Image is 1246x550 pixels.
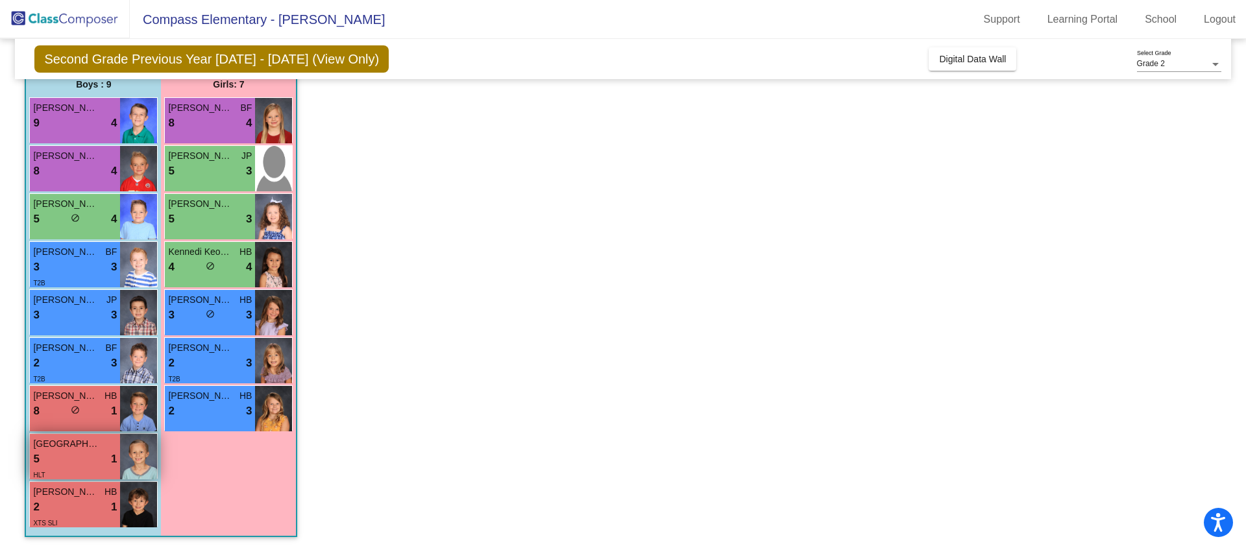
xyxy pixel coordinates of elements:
[246,259,252,276] span: 4
[111,403,117,420] span: 1
[33,499,39,516] span: 2
[33,307,39,324] span: 3
[168,341,233,355] span: [PERSON_NAME]
[239,245,252,259] span: HB
[71,213,80,222] span: do_not_disturb_alt
[33,101,98,115] span: [PERSON_NAME]
[168,163,174,180] span: 5
[939,54,1006,64] span: Digital Data Wall
[33,280,45,287] span: T2B
[106,341,117,355] span: BF
[111,115,117,132] span: 4
[33,259,39,276] span: 3
[168,149,233,163] span: [PERSON_NAME]
[26,71,161,97] div: Boys : 9
[33,115,39,132] span: 9
[929,47,1016,71] button: Digital Data Wall
[1137,59,1165,68] span: Grade 2
[33,197,98,211] span: [PERSON_NAME]
[246,163,252,180] span: 3
[1193,9,1246,30] a: Logout
[33,163,39,180] span: 8
[239,389,252,403] span: HB
[33,485,98,499] span: [PERSON_NAME]
[246,307,252,324] span: 3
[168,115,174,132] span: 8
[206,309,215,318] span: do_not_disturb_alt
[33,293,98,307] span: [PERSON_NAME]
[33,341,98,355] span: [PERSON_NAME]
[111,451,117,468] span: 1
[33,403,39,420] span: 8
[33,451,39,468] span: 5
[111,307,117,324] span: 3
[33,389,98,403] span: [PERSON_NAME]
[1037,9,1129,30] a: Learning Portal
[168,307,174,324] span: 3
[111,499,117,516] span: 1
[111,355,117,372] span: 3
[34,45,389,73] span: Second Grade Previous Year [DATE] - [DATE] (View Only)
[111,259,117,276] span: 3
[246,355,252,372] span: 3
[33,211,39,228] span: 5
[33,472,45,479] span: HLT
[168,259,174,276] span: 4
[168,245,233,259] span: Kennedi Keokhamthong
[168,355,174,372] span: 2
[33,245,98,259] span: [PERSON_NAME]
[241,149,252,163] span: JP
[33,437,98,451] span: [GEOGRAPHIC_DATA]
[973,9,1031,30] a: Support
[168,376,180,383] span: T2B
[33,376,45,383] span: T2B
[206,261,215,270] span: do_not_disturb_alt
[168,293,233,307] span: [PERSON_NAME]
[168,197,233,211] span: [PERSON_NAME]
[106,293,117,307] span: JP
[106,245,117,259] span: BF
[104,389,117,403] span: HB
[246,211,252,228] span: 3
[111,163,117,180] span: 4
[168,101,233,115] span: [PERSON_NAME]
[241,101,252,115] span: BF
[111,211,117,228] span: 4
[161,71,296,97] div: Girls: 7
[130,9,385,30] span: Compass Elementary - [PERSON_NAME]
[104,485,117,499] span: HB
[239,293,252,307] span: HB
[168,211,174,228] span: 5
[168,403,174,420] span: 2
[1134,9,1187,30] a: School
[71,405,80,414] span: do_not_disturb_alt
[33,149,98,163] span: [PERSON_NAME]
[246,115,252,132] span: 4
[168,389,233,403] span: [PERSON_NAME]
[33,520,57,527] span: XTS SLI
[246,403,252,420] span: 3
[33,355,39,372] span: 2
